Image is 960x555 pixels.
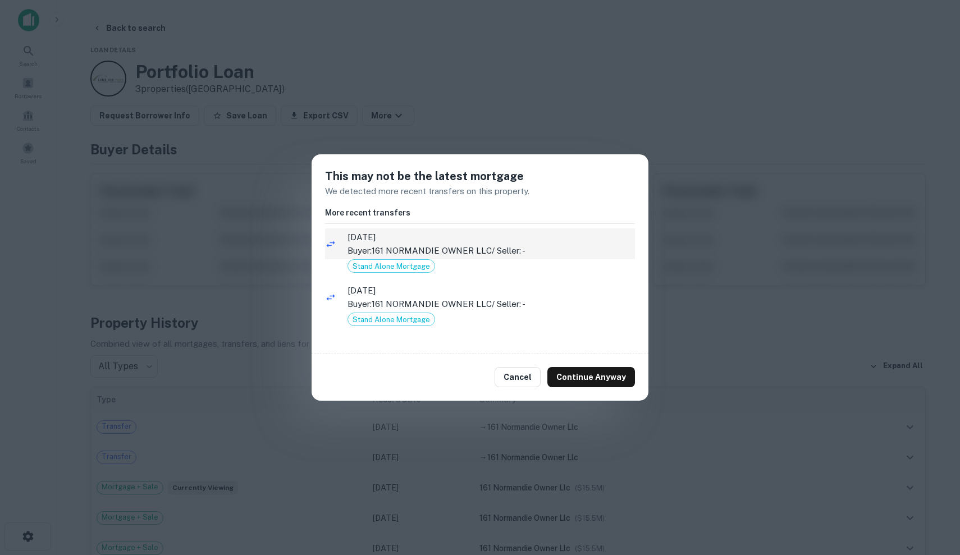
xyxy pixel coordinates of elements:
span: Stand Alone Mortgage [348,314,435,325]
span: [DATE] [348,284,635,297]
h5: This may not be the latest mortgage [325,168,635,185]
span: Stand Alone Mortgage [348,261,435,272]
button: Continue Anyway [547,367,635,387]
div: Stand Alone Mortgage [348,313,435,326]
iframe: Chat Widget [904,465,960,519]
button: Cancel [495,367,541,387]
h6: More recent transfers [325,207,635,219]
div: Stand Alone Mortgage [348,259,435,273]
p: We detected more recent transfers on this property. [325,185,635,198]
p: Buyer: 161 NORMANDIE OWNER LLC / Seller: - [348,297,635,311]
p: Buyer: 161 NORMANDIE OWNER LLC / Seller: - [348,244,635,258]
span: [DATE] [348,231,635,244]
